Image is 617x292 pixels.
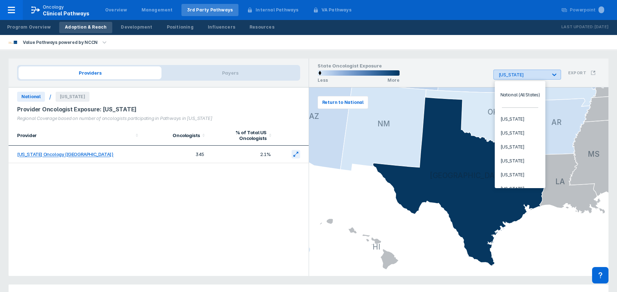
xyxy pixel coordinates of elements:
[209,146,275,163] td: 2.1%
[17,106,300,113] div: Provider Oncologist Exposure: [US_STATE]
[498,154,543,168] div: [US_STATE]
[181,4,239,16] a: 3rd Party Pathways
[142,146,209,163] td: 345
[105,7,127,13] div: Overview
[244,22,280,33] a: Resources
[161,22,199,33] a: Positioning
[202,22,241,33] a: Influencers
[136,4,179,16] a: Management
[318,77,328,83] p: Less
[20,37,101,47] div: Value Pathways powered by NCCN
[43,4,64,10] p: Oncology
[594,24,608,31] p: [DATE]
[142,7,173,13] div: Management
[17,92,45,102] span: National
[561,24,594,31] p: Last Updated:
[17,116,300,121] div: Regional Coverage based on number of oncologists participating in Pathways in [US_STATE]
[498,182,543,196] div: [US_STATE]
[187,7,233,13] div: 3rd Party Pathways
[49,93,51,100] div: /
[56,92,89,102] span: [US_STATE]
[256,7,298,13] div: Internal Pathways
[59,22,112,33] a: Adoption & Reach
[208,24,235,30] div: Influencers
[99,4,133,16] a: Overview
[498,112,543,126] div: [US_STATE]
[322,7,351,13] div: VA Pathways
[568,70,586,75] h3: Export
[318,63,400,70] h1: State Oncologist Exposure
[167,24,194,30] div: Positioning
[570,7,604,13] div: Powerpoint
[499,72,547,77] div: [US_STATE]
[318,96,368,109] button: Return to National
[19,66,161,79] span: Providers
[498,168,543,182] div: [US_STATE]
[9,41,17,44] img: value-pathways-nccn
[43,10,89,16] span: Clinical Pathways
[146,132,200,138] div: Oncologists
[17,132,133,138] div: Provider
[250,24,274,30] div: Resources
[498,140,543,154] div: [US_STATE]
[115,22,158,33] a: Development
[65,24,107,30] div: Adoption & Reach
[498,88,543,102] div: National (All States)
[161,66,298,79] span: Payers
[1,22,56,33] a: Program Overview
[121,24,152,30] div: Development
[387,77,400,83] p: More
[7,24,51,30] div: Program Overview
[17,152,113,157] a: [US_STATE] Oncology ([GEOGRAPHIC_DATA])
[322,99,364,106] span: Return to National
[564,66,600,80] button: Export
[498,126,543,140] div: [US_STATE]
[213,130,267,141] div: % of Total US Oncologists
